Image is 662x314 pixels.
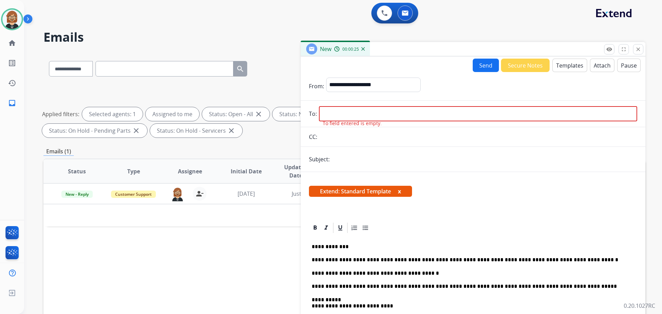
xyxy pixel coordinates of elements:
[292,190,314,197] span: Just now
[280,163,312,180] span: Updated Date
[68,167,86,175] span: Status
[171,187,184,201] img: agent-avatar
[272,107,345,121] div: Status: New - Initial
[309,133,317,141] p: CC:
[398,187,401,195] button: x
[8,39,16,47] mat-icon: home
[127,167,140,175] span: Type
[254,110,263,118] mat-icon: close
[2,10,22,29] img: avatar
[310,223,320,233] div: Bold
[590,59,614,72] button: Attach
[42,124,147,138] div: Status: On Hold - Pending Parts
[321,223,331,233] div: Italic
[8,99,16,107] mat-icon: inbox
[309,82,324,90] p: From:
[320,45,331,53] span: New
[323,120,382,127] span: To field entered is empty.
[150,124,242,138] div: Status: On Hold - Servicers
[624,302,655,310] p: 0.20.1027RC
[342,47,359,52] span: 00:00:25
[42,110,79,118] p: Applied filters:
[132,126,140,135] mat-icon: close
[178,167,202,175] span: Assignee
[202,107,270,121] div: Status: Open - All
[617,59,641,72] button: Pause
[360,223,371,233] div: Bullet List
[61,191,93,198] span: New - Reply
[8,79,16,87] mat-icon: history
[501,59,550,72] button: Secure Notes
[146,107,199,121] div: Assigned to me
[111,191,156,198] span: Customer Support
[43,147,74,156] p: Emails (1)
[227,126,235,135] mat-icon: close
[43,30,645,44] h2: Emails
[635,46,641,52] mat-icon: close
[309,110,317,118] p: To:
[236,65,244,73] mat-icon: search
[621,46,627,52] mat-icon: fullscreen
[309,186,412,197] span: Extend: Standard Template
[195,190,204,198] mat-icon: person_remove
[8,59,16,67] mat-icon: list_alt
[238,190,255,197] span: [DATE]
[335,223,345,233] div: Underline
[82,107,143,121] div: Selected agents: 1
[473,59,499,72] button: Send
[309,155,330,163] p: Subject:
[349,223,360,233] div: Ordered List
[231,167,262,175] span: Initial Date
[606,46,612,52] mat-icon: remove_red_eye
[552,59,587,72] button: Templates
